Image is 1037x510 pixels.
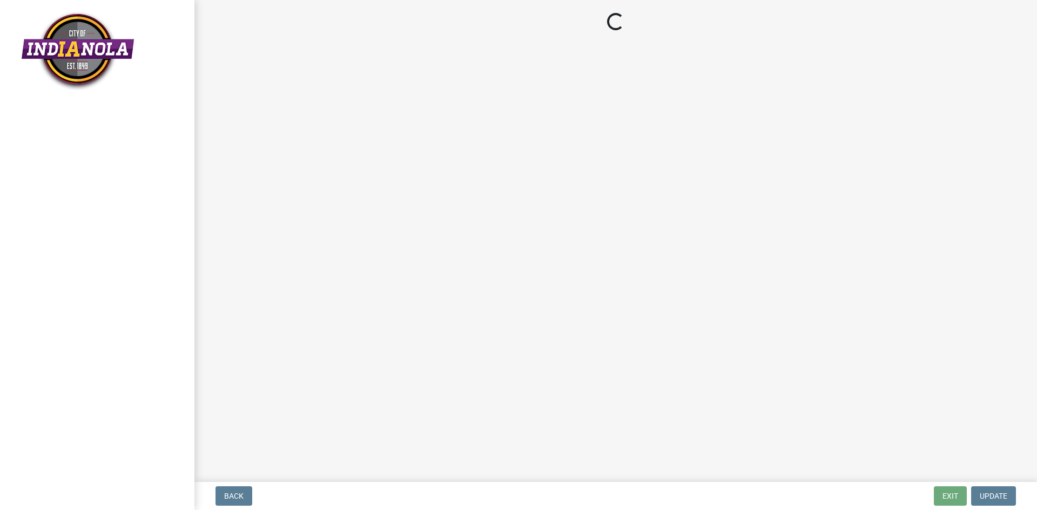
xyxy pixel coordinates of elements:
button: Update [971,486,1016,506]
button: Back [216,486,252,506]
span: Back [224,492,244,500]
img: City of Indianola, Iowa [22,11,134,91]
span: Update [980,492,1007,500]
button: Exit [934,486,967,506]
